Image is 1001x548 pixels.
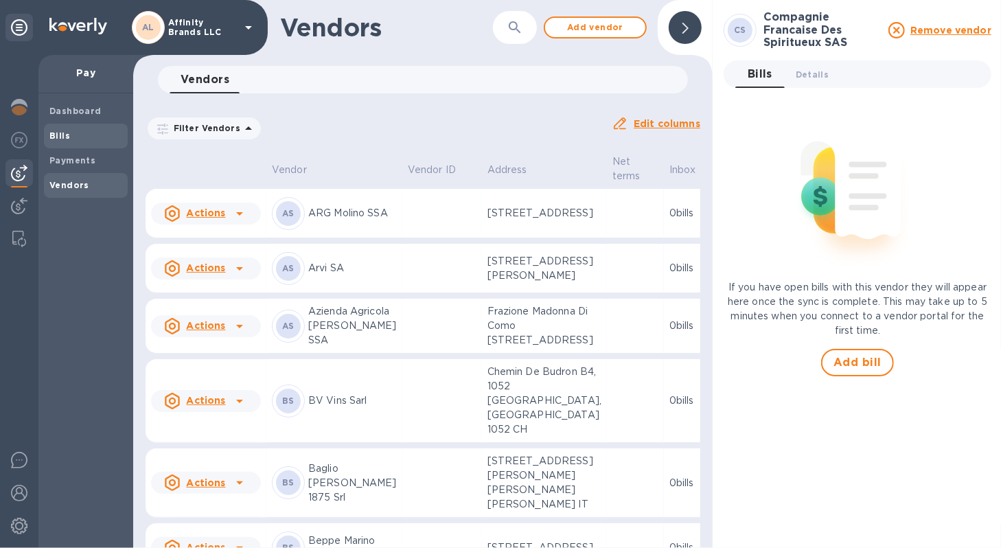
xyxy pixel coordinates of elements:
[796,67,829,82] span: Details
[308,261,397,275] p: Arvi SA
[282,477,295,488] b: BS
[11,132,27,148] img: Foreign exchange
[49,66,122,80] p: Pay
[308,206,397,220] p: ARG Molino SSA
[734,25,746,35] b: CS
[49,18,107,34] img: Logo
[186,395,225,406] u: Actions
[556,19,634,36] span: Add vendor
[821,349,894,376] button: Add bill
[669,393,714,408] p: 0 bills
[634,118,700,129] u: Edit columns
[669,261,714,275] p: 0 bills
[49,180,89,190] b: Vendors
[544,16,647,38] button: Add vendor
[763,11,880,49] h3: Compagnie Francaise Des Spiritueux SAS
[280,13,493,42] h1: Vendors
[142,22,154,32] b: AL
[669,206,714,220] p: 0 bills
[408,163,456,177] p: Vendor ID
[487,365,601,437] p: Chemin De Budron B4, 1052 [GEOGRAPHIC_DATA], [GEOGRAPHIC_DATA] 1052 CH
[186,477,225,488] u: Actions
[282,263,295,273] b: AS
[487,454,601,512] p: [STREET_ADDRESS][PERSON_NAME][PERSON_NAME][PERSON_NAME] IT
[487,163,527,177] p: Address
[5,14,33,41] div: Unpin categories
[408,163,474,177] span: Vendor ID
[669,319,714,333] p: 0 bills
[748,65,772,84] span: Bills
[669,476,714,490] p: 0 bills
[308,393,397,408] p: BV Vins Sarl
[910,25,991,36] u: Remove vendor
[272,163,307,177] p: Vendor
[49,155,95,165] b: Payments
[186,207,225,218] u: Actions
[168,18,237,37] p: Affinity Brands LLC
[833,354,882,371] span: Add bill
[612,155,641,183] p: Net terms
[487,163,545,177] span: Address
[186,262,225,273] u: Actions
[186,320,225,331] u: Actions
[282,321,295,331] b: AS
[49,130,70,141] b: Bills
[168,122,240,134] p: Filter Vendors
[282,208,295,218] b: AS
[308,461,397,505] p: Baglio [PERSON_NAME] 1875 Srl
[308,304,397,347] p: Azienda Agricola [PERSON_NAME] SSA
[282,396,295,406] b: BS
[272,163,325,177] span: Vendor
[612,155,658,183] span: Net terms
[669,163,714,177] span: Inbox
[669,163,696,177] p: Inbox
[181,70,229,89] span: Vendors
[487,206,601,220] p: [STREET_ADDRESS]
[49,106,102,116] b: Dashboard
[724,280,991,338] p: If you have open bills with this vendor they will appear here once the sync is complete. This may...
[487,304,601,347] p: Frazione Madonna Di Como [STREET_ADDRESS]
[487,254,601,283] p: [STREET_ADDRESS][PERSON_NAME]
